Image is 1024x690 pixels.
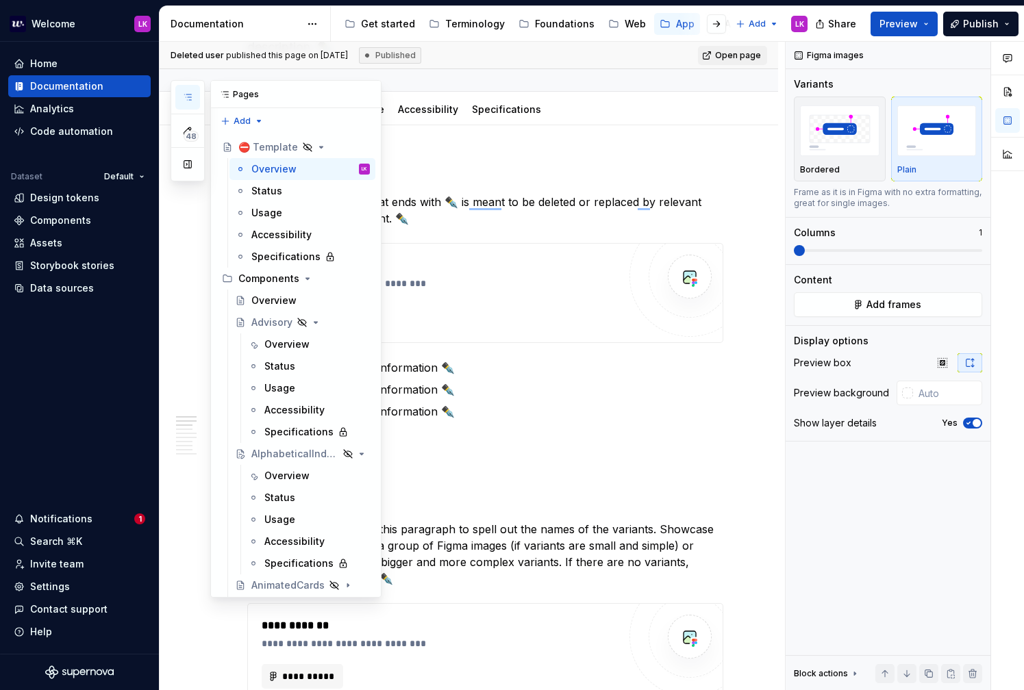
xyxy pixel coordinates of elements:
a: Analytics [8,98,151,120]
div: Overview [251,162,297,176]
div: Specifications [251,250,321,264]
div: Published [359,47,421,64]
a: Overview [242,465,375,487]
div: Contact support [30,602,108,616]
a: Assets [8,232,151,254]
a: AlphabeticalIndexList [229,443,375,465]
a: Overview [229,290,375,311]
div: Usage [264,381,295,395]
div: ⛔ Template [238,140,298,154]
a: Web [603,13,651,35]
p: Bordered [800,164,840,175]
span: Deleted user [171,50,224,60]
div: Code automation [30,125,113,138]
button: Add [216,112,268,131]
div: App [676,17,695,31]
div: Specifications [466,94,547,123]
div: Variants [794,77,834,91]
span: 1 [134,513,145,524]
div: Dataset [11,171,42,182]
span: Add [749,18,766,29]
button: Add frames [794,292,982,317]
h1: Variants [247,452,723,477]
div: Storybook stories [30,259,114,272]
div: Accessibility [264,403,325,417]
div: Page tree [339,10,729,38]
div: Foundations [535,17,595,31]
div: Terminology [445,17,505,31]
span: Preview [879,17,918,31]
a: Accessibility [242,531,375,552]
button: Search ⌘K [8,531,151,552]
div: Help [30,625,52,639]
span: Default [104,171,134,182]
a: Design tokens [8,187,151,209]
span: Add frames [866,298,921,311]
a: Accessibility [398,103,458,115]
a: Foundations [513,13,600,35]
button: Add [732,14,783,34]
div: LK [362,162,367,176]
a: Usage [229,202,375,224]
div: Specifications [264,557,334,570]
div: Invite team [30,557,84,571]
div: Status [264,491,295,504]
a: OverviewLK [229,158,375,180]
div: Get started [361,17,415,31]
a: Components [8,209,151,231]
p: 1 [979,227,982,238]
img: placeholder [897,105,977,155]
p: · Optional · More information ✒️ [264,359,723,376]
div: Display options [794,334,869,348]
a: Usage [242,377,375,399]
div: Block actions [794,664,860,683]
span: Add [234,116,251,127]
span: Share [828,17,856,31]
div: Columns [794,226,836,240]
button: Share [808,12,865,36]
a: Specifications [229,246,375,268]
div: Components [30,214,91,227]
button: Preview [871,12,938,36]
a: App [654,13,700,35]
div: Overview [264,469,310,483]
a: Status [229,180,375,202]
a: Status [242,487,375,509]
a: Code automation [8,120,151,142]
div: Notifications [30,512,92,526]
button: Publish [943,12,1019,36]
div: Preview box [794,356,851,370]
button: WelcomeLK [3,9,156,38]
div: Components [216,268,375,290]
button: placeholderBordered [794,97,886,181]
a: ⛔ Template [216,136,375,158]
a: Get started [339,13,421,35]
a: Data sources [8,277,151,299]
div: Assets [30,236,62,250]
div: Status [264,359,295,373]
div: Pages [211,81,381,108]
a: Supernova Logo [45,665,114,679]
button: Default [98,167,151,186]
span: Publish [963,17,999,31]
div: Web [625,17,646,31]
div: Usage [251,206,282,220]
img: placeholder [800,105,879,155]
div: Analytics [30,102,74,116]
div: Design tokens [30,191,99,205]
p: · Optional · More information ✒️ [264,381,723,398]
a: Overview [242,333,375,355]
div: Welcome [32,17,75,31]
a: Storybook stories [8,255,151,277]
div: Advisory [251,316,292,329]
div: Search ⌘K [30,535,82,548]
div: Specifications [264,425,334,439]
a: Specifications [472,103,541,115]
div: Home [30,57,58,71]
a: Advisory [229,311,375,333]
a: Accessibility [242,399,375,421]
a: Status [242,355,375,377]
label: Yes [942,418,958,429]
a: Specifications [242,421,375,443]
input: Auto [913,381,982,405]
